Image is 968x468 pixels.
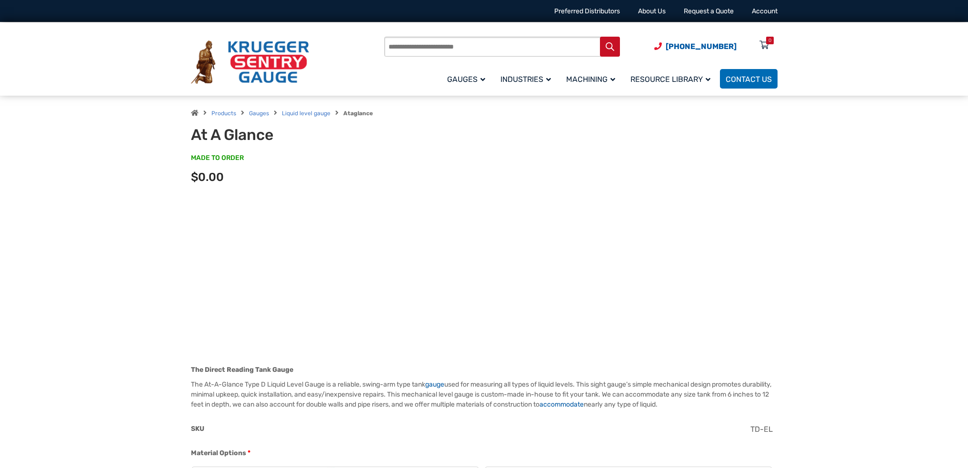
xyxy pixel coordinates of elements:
[191,126,426,144] h1: At A Glance
[630,75,710,84] span: Resource Library
[211,110,236,117] a: Products
[625,68,720,90] a: Resource Library
[726,75,772,84] span: Contact Us
[720,69,778,89] a: Contact Us
[684,7,734,15] a: Request a Quote
[282,110,330,117] a: Liquid level gauge
[560,68,625,90] a: Machining
[752,7,778,15] a: Account
[500,75,551,84] span: Industries
[191,449,246,457] span: Material Options
[191,153,244,163] span: MADE TO ORDER
[191,379,778,409] p: The At-A-Glance Type D Liquid Level Gauge is a reliable, swing-arm type tank used for measuring a...
[191,425,204,433] span: SKU
[666,42,737,51] span: [PHONE_NUMBER]
[554,7,620,15] a: Preferred Distributors
[750,425,773,434] span: TD-EL
[539,400,584,408] a: accommodate
[343,110,373,117] strong: Ataglance
[248,448,250,458] abbr: required
[638,7,666,15] a: About Us
[566,75,615,84] span: Machining
[654,40,737,52] a: Phone Number (920) 434-8860
[191,40,309,84] img: Krueger Sentry Gauge
[249,110,269,117] a: Gauges
[191,366,293,374] strong: The Direct Reading Tank Gauge
[495,68,560,90] a: Industries
[425,380,444,388] a: gauge
[768,37,771,44] div: 0
[441,68,495,90] a: Gauges
[191,170,224,184] span: $0.00
[447,75,485,84] span: Gauges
